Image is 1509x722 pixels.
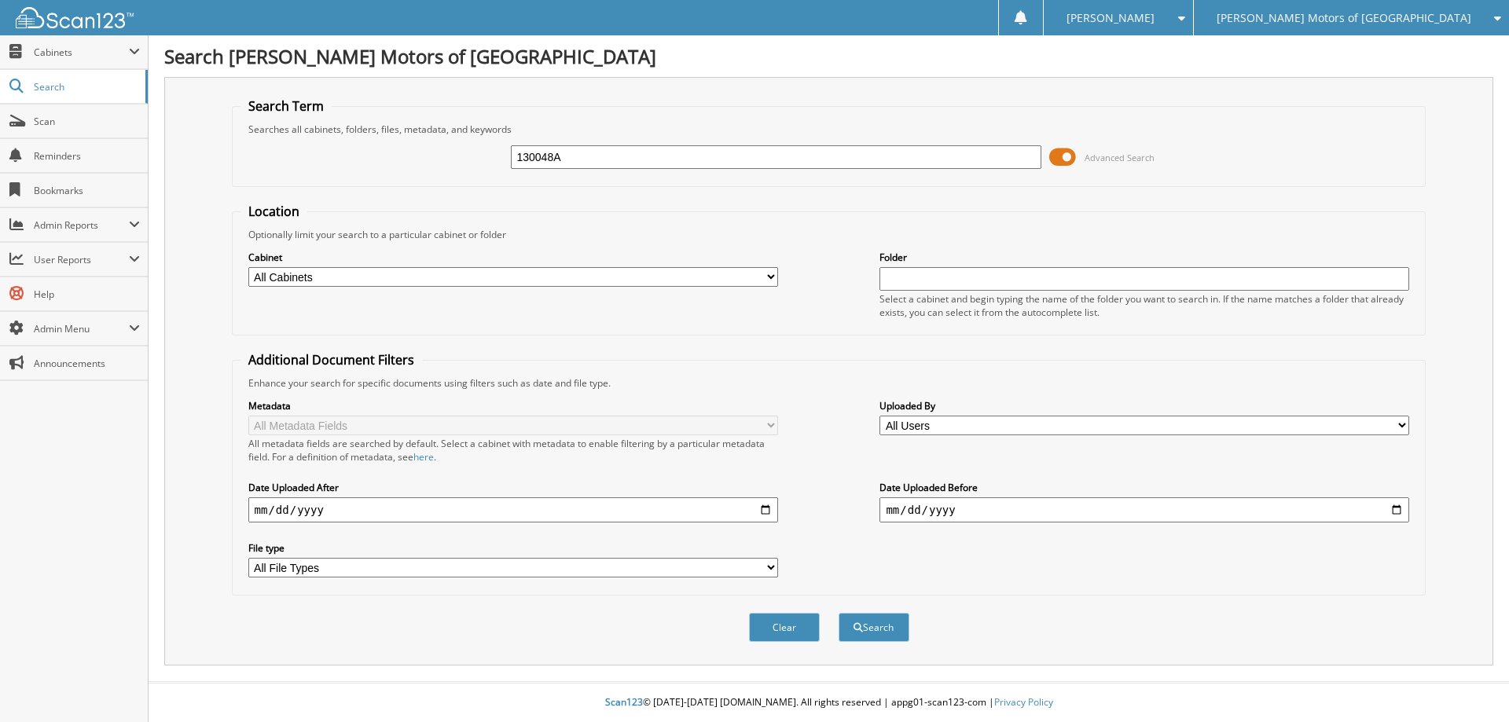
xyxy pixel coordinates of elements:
span: Admin Reports [34,218,129,232]
a: here [413,450,434,464]
span: Advanced Search [1085,152,1155,163]
label: File type [248,541,778,555]
label: Metadata [248,399,778,412]
a: Privacy Policy [994,695,1053,709]
span: Admin Menu [34,322,129,335]
div: Searches all cabinets, folders, files, metadata, and keywords [240,123,1418,136]
button: Clear [749,613,820,642]
button: Search [839,613,909,642]
span: Cabinets [34,46,129,59]
div: Enhance your search for specific documents using filters such as date and file type. [240,376,1418,390]
div: All metadata fields are searched by default. Select a cabinet with metadata to enable filtering b... [248,437,778,464]
input: end [879,497,1409,522]
div: Optionally limit your search to a particular cabinet or folder [240,228,1418,241]
iframe: Chat Widget [1430,647,1509,722]
span: Help [34,288,140,301]
label: Date Uploaded Before [879,481,1409,494]
label: Folder [879,251,1409,264]
img: scan123-logo-white.svg [16,7,134,28]
div: Select a cabinet and begin typing the name of the folder you want to search in. If the name match... [879,292,1409,319]
span: User Reports [34,253,129,266]
span: Search [34,80,138,93]
span: Bookmarks [34,184,140,197]
h1: Search [PERSON_NAME] Motors of [GEOGRAPHIC_DATA] [164,43,1493,69]
label: Date Uploaded After [248,481,778,494]
legend: Search Term [240,97,332,115]
span: Scan123 [605,695,643,709]
span: [PERSON_NAME] [1067,13,1155,23]
input: start [248,497,778,522]
span: Scan [34,115,140,128]
span: Announcements [34,357,140,370]
label: Cabinet [248,251,778,264]
legend: Additional Document Filters [240,351,422,368]
span: Reminders [34,149,140,163]
div: © [DATE]-[DATE] [DOMAIN_NAME]. All rights reserved | appg01-scan123-com | [149,684,1509,722]
label: Uploaded By [879,399,1409,412]
span: [PERSON_NAME] Motors of [GEOGRAPHIC_DATA] [1217,13,1471,23]
legend: Location [240,203,307,220]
